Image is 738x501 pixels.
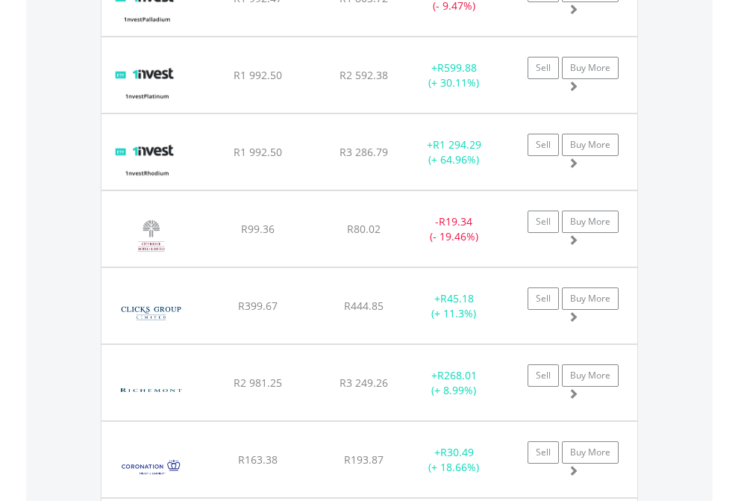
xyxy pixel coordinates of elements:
[407,214,501,244] div: - (- 19.46%)
[440,291,474,305] span: R45.18
[238,452,278,467] span: R163.38
[407,291,501,321] div: + (+ 11.3%)
[437,368,477,382] span: R268.01
[109,364,193,417] img: EQU.ZA.CFR.png
[528,57,559,79] a: Sell
[562,287,619,310] a: Buy More
[238,299,278,313] span: R399.67
[528,287,559,310] a: Sell
[433,137,481,152] span: R1 294.29
[440,445,474,459] span: R30.49
[241,222,275,236] span: R99.36
[437,60,477,75] span: R599.88
[109,210,193,263] img: EQU.ZA.CLH.png
[109,133,184,186] img: EQU.ZA.ETFRHO.png
[528,441,559,464] a: Sell
[234,376,282,390] span: R2 981.25
[347,222,381,236] span: R80.02
[109,287,193,340] img: EQU.ZA.CLS.png
[562,134,619,156] a: Buy More
[109,56,184,109] img: EQU.ZA.ETFPLT.png
[439,214,472,228] span: R19.34
[562,441,619,464] a: Buy More
[344,452,384,467] span: R193.87
[407,368,501,398] div: + (+ 8.99%)
[562,364,619,387] a: Buy More
[407,60,501,90] div: + (+ 30.11%)
[340,145,388,159] span: R3 286.79
[562,57,619,79] a: Buy More
[528,134,559,156] a: Sell
[340,68,388,82] span: R2 592.38
[234,145,282,159] span: R1 992.50
[407,137,501,167] div: + (+ 64.96%)
[528,364,559,387] a: Sell
[344,299,384,313] span: R444.85
[528,211,559,233] a: Sell
[340,376,388,390] span: R3 249.26
[407,445,501,475] div: + (+ 18.66%)
[109,441,193,494] img: EQU.ZA.CML.png
[234,68,282,82] span: R1 992.50
[562,211,619,233] a: Buy More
